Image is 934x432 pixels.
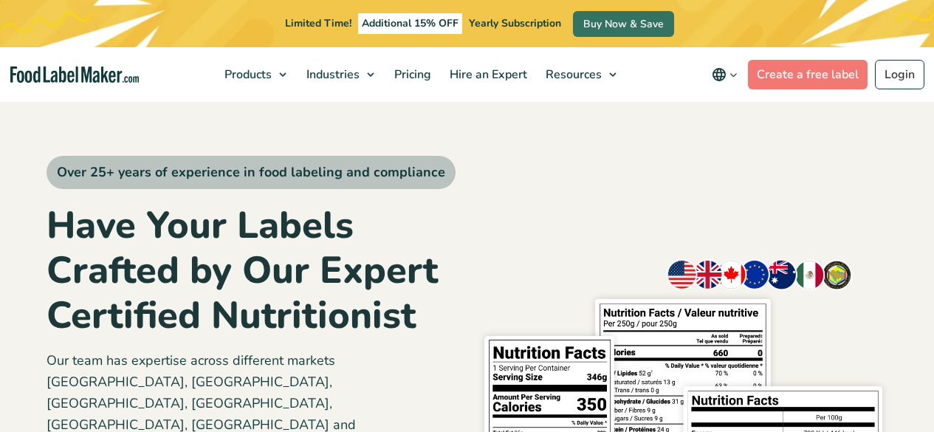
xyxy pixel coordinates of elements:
[298,47,382,102] a: Industries
[541,66,603,83] span: Resources
[573,11,674,37] a: Buy Now & Save
[358,13,462,34] span: Additional 15% OFF
[47,204,456,338] h1: Have Your Labels Crafted by Our Expert Certified Nutritionist
[537,47,624,102] a: Resources
[390,66,433,83] span: Pricing
[216,47,294,102] a: Products
[47,156,456,189] span: Over 25+ years of experience in food labeling and compliance
[285,16,351,30] span: Limited Time!
[445,66,529,83] span: Hire an Expert
[748,60,868,89] a: Create a free label
[441,47,533,102] a: Hire an Expert
[385,47,437,102] a: Pricing
[469,16,561,30] span: Yearly Subscription
[220,66,273,83] span: Products
[875,60,924,89] a: Login
[302,66,361,83] span: Industries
